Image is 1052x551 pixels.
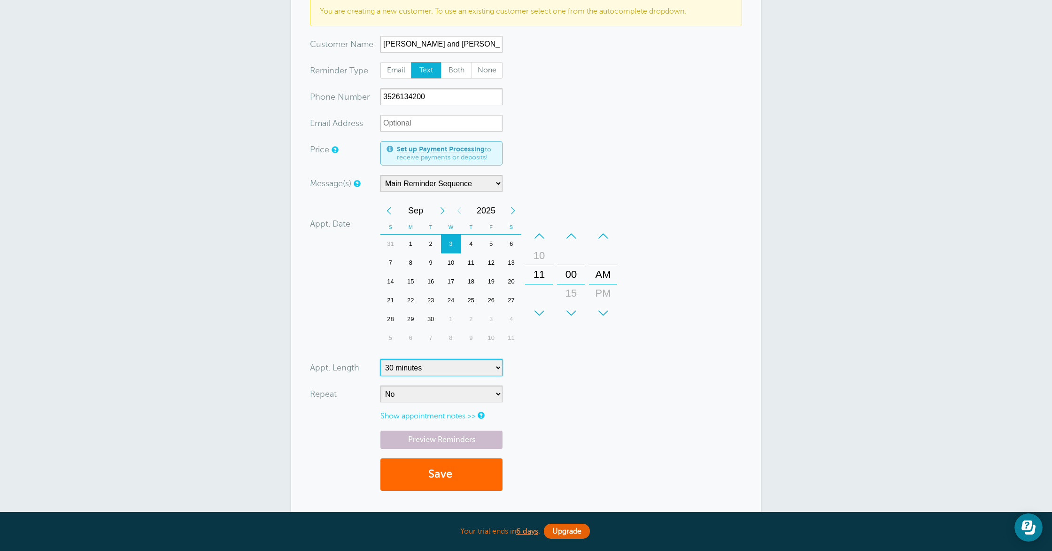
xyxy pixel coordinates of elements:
span: September [397,201,434,220]
div: 8 [441,329,461,347]
div: 12 [481,253,501,272]
div: 10 [528,246,550,265]
div: 9 [461,329,481,347]
div: Hours [525,227,553,323]
div: Monday, September 15 [401,272,421,291]
label: Appt. Length [310,363,359,372]
span: Email [381,63,411,79]
label: Text [411,62,442,79]
div: 6 [501,235,521,253]
span: Both [441,63,472,79]
div: 10 [441,253,461,272]
div: Sunday, October 5 [380,329,401,347]
div: Monday, September 29 [401,310,421,329]
div: Wednesday, September 24 [441,291,461,310]
label: None [472,62,503,79]
div: 14 [380,272,401,291]
div: Tuesday, September 30 [421,310,441,329]
div: Friday, September 5 [481,235,501,253]
input: Optional [380,115,503,132]
div: AM [592,265,614,284]
span: Ema [310,119,326,127]
span: 2025 [468,201,504,220]
div: 31 [380,235,401,253]
th: S [501,220,521,235]
div: Tuesday, September 23 [421,291,441,310]
div: 30 [560,303,582,322]
div: 26 [481,291,501,310]
div: 23 [421,291,441,310]
label: Message(s) [310,179,351,188]
div: 17 [441,272,461,291]
div: 11 [528,265,550,284]
div: 6 [401,329,421,347]
a: Set up Payment Processing [397,145,485,153]
div: Friday, September 26 [481,291,501,310]
div: Saturday, September 20 [501,272,521,291]
div: Monday, October 6 [401,329,421,347]
div: 28 [380,310,401,329]
span: Cus [310,40,325,48]
div: 3 [441,235,461,253]
div: Wednesday, October 8 [441,329,461,347]
div: Tuesday, September 16 [421,272,441,291]
div: 22 [401,291,421,310]
div: Next Year [504,201,521,220]
div: Wednesday, September 17 [441,272,461,291]
div: mber [310,88,380,105]
div: 18 [461,272,481,291]
span: il Add [326,119,348,127]
div: Saturday, September 27 [501,291,521,310]
div: 27 [501,291,521,310]
div: ress [310,115,380,132]
b: 6 days [516,527,538,535]
a: Upgrade [544,524,590,539]
div: Sunday, September 21 [380,291,401,310]
a: Show appointment notes >> [380,412,476,420]
div: 9 [421,253,441,272]
div: Sunday, August 31 [380,235,401,253]
label: Repeat [310,390,337,398]
div: 4 [461,235,481,253]
label: Email [380,62,411,79]
label: Reminder Type [310,66,368,75]
div: Friday, September 19 [481,272,501,291]
label: Price [310,145,329,154]
span: to receive payments or deposits! [397,145,496,162]
th: T [421,220,441,235]
div: Thursday, October 9 [461,329,481,347]
div: Your trial ends in . [291,521,761,542]
div: 5 [481,235,501,253]
div: 10 [481,329,501,347]
div: Sunday, September 7 [380,253,401,272]
div: 29 [401,310,421,329]
div: Wednesday, September 10 [441,253,461,272]
div: 4 [501,310,521,329]
div: 2 [461,310,481,329]
div: 2 [421,235,441,253]
div: Previous Month [380,201,397,220]
div: Previous Year [451,201,468,220]
span: Pho [310,93,325,101]
th: M [401,220,421,235]
div: Next Month [434,201,451,220]
div: Monday, September 22 [401,291,421,310]
div: Monday, September 1 [401,235,421,253]
div: 11 [461,253,481,272]
div: 1 [441,310,461,329]
div: Friday, October 3 [481,310,501,329]
div: 1 [401,235,421,253]
div: Saturday, October 4 [501,310,521,329]
div: Wednesday, September 3 [441,235,461,253]
a: An optional price for the appointment. If you set a price, you can include a payment link in your... [332,147,337,153]
div: Sunday, September 14 [380,272,401,291]
div: 21 [380,291,401,310]
iframe: Resource center [1014,513,1043,542]
div: Saturday, September 6 [501,235,521,253]
div: Thursday, September 25 [461,291,481,310]
span: None [472,63,502,79]
div: 25 [461,291,481,310]
label: Appt. Date [310,220,350,228]
div: 7 [380,253,401,272]
div: 5 [380,329,401,347]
